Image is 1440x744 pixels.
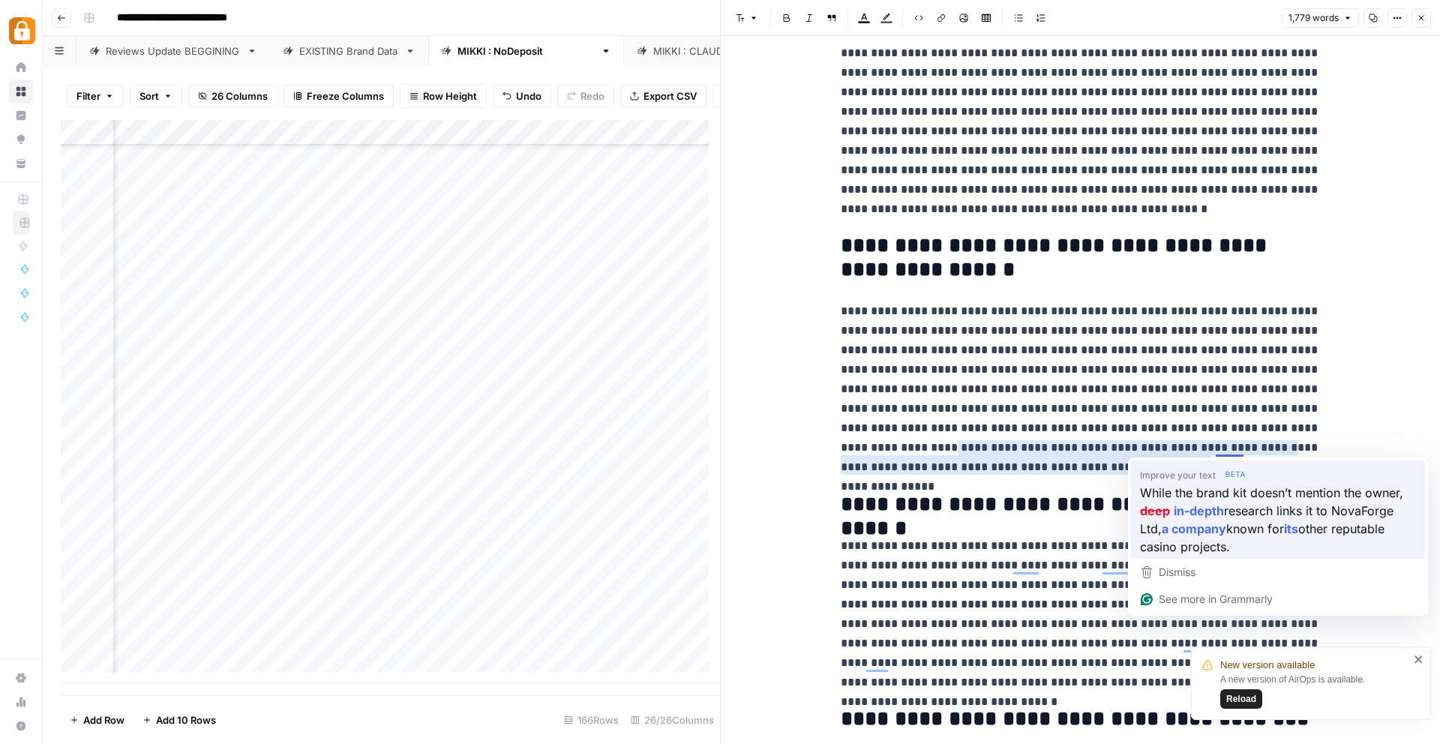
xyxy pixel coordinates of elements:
[558,708,625,732] div: 166 Rows
[139,88,159,103] span: Sort
[516,88,541,103] span: Undo
[400,84,487,108] button: Row Height
[1226,692,1256,706] span: Reload
[270,36,428,66] a: EXISTING Brand Data
[1220,689,1262,709] button: Reload
[83,712,124,727] span: Add Row
[9,714,33,738] button: Help + Support
[1220,673,1409,709] div: A new version of AirOps is available.
[9,79,33,103] a: Browse
[283,84,394,108] button: Freeze Columns
[133,708,225,732] button: Add 10 Rows
[620,84,706,108] button: Export CSV
[428,36,624,66] a: [PERSON_NAME] : NoDeposit
[9,17,36,44] img: Adzz Logo
[67,84,124,108] button: Filter
[9,12,33,49] button: Workspace: Adzz
[211,88,268,103] span: 26 Columns
[9,127,33,151] a: Opportunities
[493,84,551,108] button: Undo
[307,88,384,103] span: Freeze Columns
[625,708,720,732] div: 26/26 Columns
[1220,658,1315,673] span: New version available
[1282,8,1359,28] button: 1,779 words
[9,55,33,79] a: Home
[299,43,399,58] div: EXISTING Brand Data
[188,84,277,108] button: 26 Columns
[423,88,477,103] span: Row Height
[61,708,133,732] button: Add Row
[1288,11,1339,25] span: 1,779 words
[130,84,182,108] button: Sort
[580,88,604,103] span: Redo
[624,36,850,66] a: [PERSON_NAME] : [PERSON_NAME]
[557,84,614,108] button: Redo
[106,43,241,58] div: Reviews Update BEGGINING
[76,88,100,103] span: Filter
[653,43,821,58] div: [PERSON_NAME] : [PERSON_NAME]
[457,43,595,58] div: [PERSON_NAME] : NoDeposit
[9,103,33,127] a: Insights
[156,712,216,727] span: Add 10 Rows
[9,690,33,714] a: Usage
[76,36,270,66] a: Reviews Update BEGGINING
[643,88,697,103] span: Export CSV
[9,151,33,175] a: Your Data
[9,666,33,690] a: Settings
[1414,653,1424,665] button: close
